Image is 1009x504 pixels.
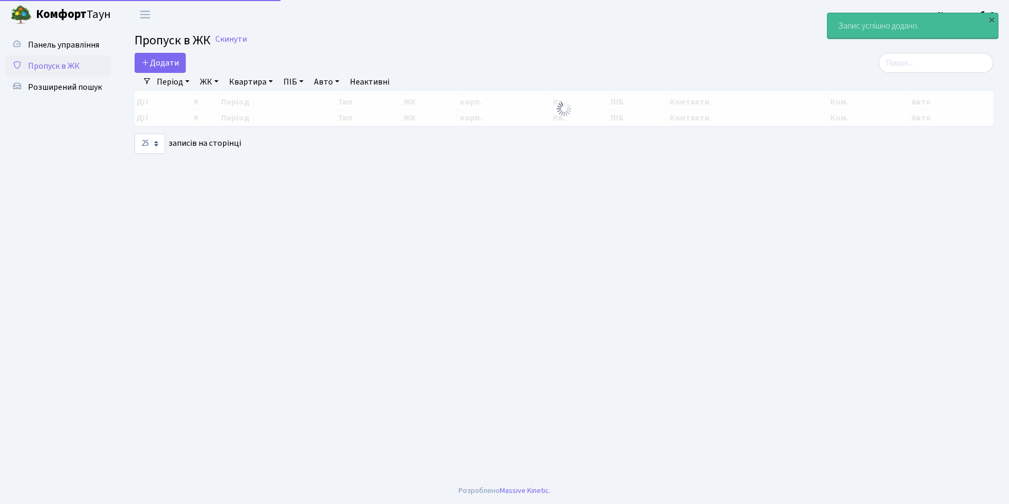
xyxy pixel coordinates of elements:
[986,14,997,25] div: ×
[153,73,194,91] a: Період
[132,6,158,23] button: Переключити навігацію
[556,100,573,117] img: Обробка...
[310,73,344,91] a: Авто
[36,6,111,24] span: Таун
[5,55,111,77] a: Пропуск в ЖК
[28,60,80,72] span: Пропуск в ЖК
[135,31,211,50] span: Пропуск в ЖК
[827,13,998,39] div: Запис успішно додано.
[459,485,550,497] div: Розроблено .
[11,4,32,25] img: logo.png
[500,485,549,496] a: Massive Kinetic
[28,81,102,93] span: Розширений пошук
[879,53,993,73] input: Пошук...
[225,73,277,91] a: Квартира
[938,8,996,21] a: Консьєрж б. 4.
[215,34,247,44] a: Скинути
[141,57,179,69] span: Додати
[346,73,394,91] a: Неактивні
[135,134,241,154] label: записів на сторінці
[28,39,99,51] span: Панель управління
[938,9,996,21] b: Консьєрж б. 4.
[36,6,87,23] b: Комфорт
[5,34,111,55] a: Панель управління
[279,73,308,91] a: ПІБ
[196,73,223,91] a: ЖК
[135,53,186,73] a: Додати
[5,77,111,98] a: Розширений пошук
[135,134,165,154] select: записів на сторінці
